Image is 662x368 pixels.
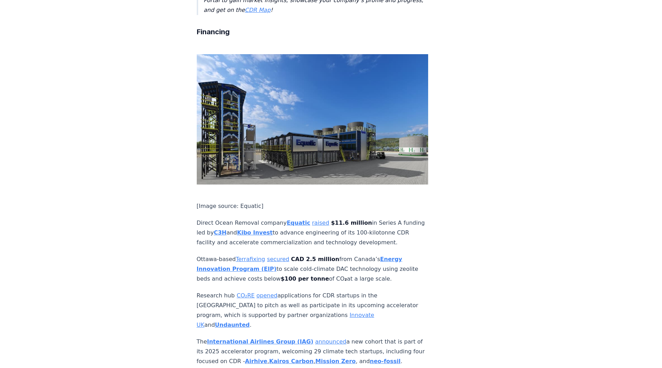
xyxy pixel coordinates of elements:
a: Energy Innovation Program (EIP) [197,256,402,272]
p: Research hub applications for CDR startups in the [GEOGRAPHIC_DATA] to pitch as well as participa... [197,291,428,330]
a: CDR Map [245,7,270,13]
a: Mission Zero [315,358,356,365]
a: International Airlines Group (IAG) [207,338,313,345]
a: raised [312,219,329,226]
p: Ottawa-based from Canada’s to scale cold-climate DAC technology using zeolite beds and achieve co... [197,254,428,284]
p: [Image source: Equatic] [197,201,428,211]
a: CO₂RE [237,292,255,299]
strong: ₂ [344,275,347,282]
a: Undaunted [215,322,250,328]
a: Kairos Carbon [269,358,314,365]
p: Direct Ocean Removal company in Series A funding led by and to advance engineering of its 100-kil... [197,218,428,247]
a: C3H [214,229,227,236]
a: opened [257,292,278,299]
a: Kibo Invest [237,229,273,236]
a: Airhive [245,358,267,365]
strong: CAD 2.5 million [291,256,339,262]
p: The a new cohort that is part of its 2025 accelerator program, welcoming 29 climate tech startups... [197,337,428,366]
strong: $11.6 million [331,219,372,226]
a: secured [267,256,289,262]
a: announced [315,338,346,345]
img: blog post image [197,54,428,184]
strong: Financing [197,28,230,36]
a: Innovate UK [197,312,374,328]
strong: $100 per tonne [281,275,329,282]
a: Equatic [287,219,310,226]
a: Terrafixing [236,256,265,262]
a: neo-fossil [370,358,400,365]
